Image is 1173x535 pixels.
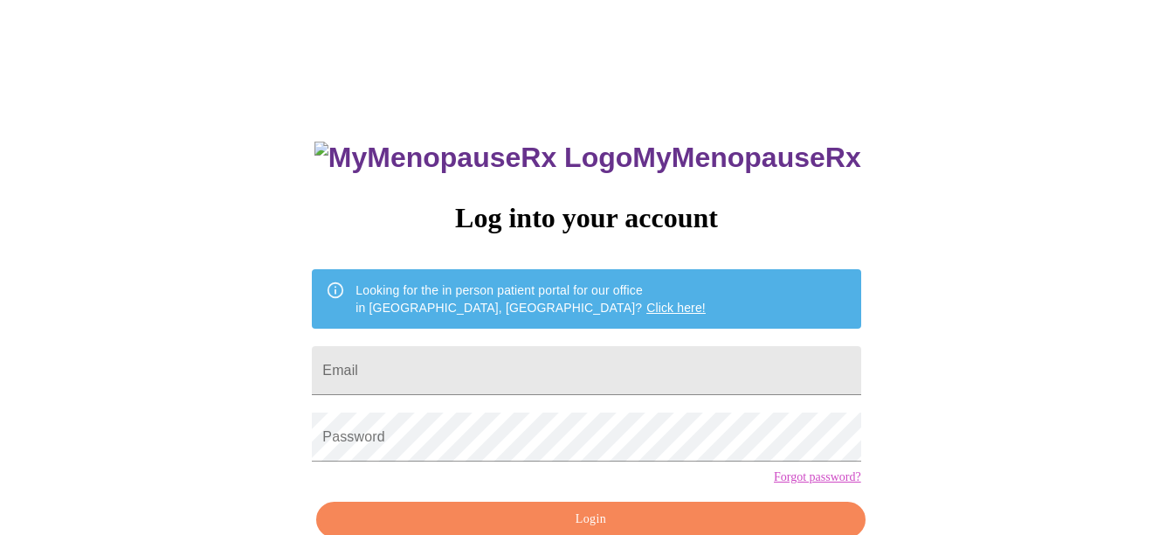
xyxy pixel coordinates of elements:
div: Looking for the in person patient portal for our office in [GEOGRAPHIC_DATA], [GEOGRAPHIC_DATA]? [355,274,706,323]
span: Login [336,509,845,531]
a: Forgot password? [774,470,861,484]
img: MyMenopauseRx Logo [314,142,632,174]
a: Click here! [646,301,706,315]
h3: Log into your account [312,202,860,234]
h3: MyMenopauseRx [314,142,861,174]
